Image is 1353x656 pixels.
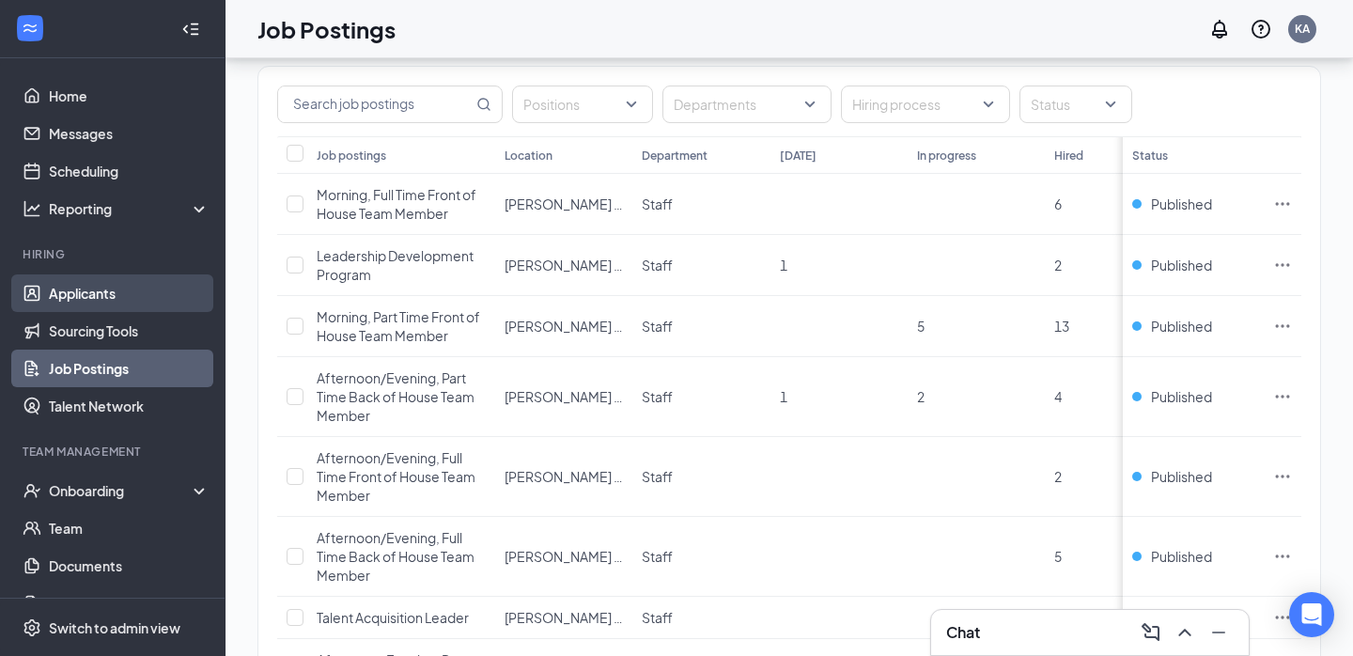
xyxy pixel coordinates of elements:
[1151,547,1212,566] span: Published
[1123,136,1264,174] th: Status
[632,296,770,357] td: Staff
[1151,195,1212,213] span: Published
[632,517,770,597] td: Staff
[780,257,787,273] span: 1
[49,509,210,547] a: Team
[1170,617,1200,648] button: ChevronUp
[505,468,660,485] span: [PERSON_NAME] Pavilion
[1045,136,1182,174] th: Hired
[917,388,925,405] span: 2
[1174,621,1196,644] svg: ChevronUp
[317,529,474,584] span: Afternoon/Evening, Full Time Back of House Team Member
[1151,317,1212,336] span: Published
[317,308,480,344] span: Morning, Part Time Front of House Team Member
[1273,387,1292,406] svg: Ellipses
[632,437,770,517] td: Staff
[317,247,474,283] span: Leadership Development Program
[1054,195,1062,212] span: 6
[642,468,673,485] span: Staff
[1273,547,1292,566] svg: Ellipses
[505,388,660,405] span: [PERSON_NAME] Pavilion
[495,597,632,639] td: Anderson Pavilion
[49,115,210,152] a: Messages
[495,517,632,597] td: Anderson Pavilion
[505,609,660,626] span: [PERSON_NAME] Pavilion
[23,444,206,460] div: Team Management
[632,174,770,235] td: Staff
[49,618,180,637] div: Switch to admin view
[505,548,660,565] span: [PERSON_NAME] Pavilion
[23,618,41,637] svg: Settings
[505,318,660,335] span: [PERSON_NAME] Pavilion
[1273,195,1292,213] svg: Ellipses
[317,609,469,626] span: Talent Acquisition Leader
[1250,18,1272,40] svg: QuestionInfo
[505,148,552,164] div: Location
[49,547,210,585] a: Documents
[495,357,632,437] td: Anderson Pavilion
[770,136,908,174] th: [DATE]
[642,609,673,626] span: Staff
[632,235,770,296] td: Staff
[1151,467,1212,486] span: Published
[495,437,632,517] td: Anderson Pavilion
[23,246,206,262] div: Hiring
[317,369,474,424] span: Afternoon/Evening, Part Time Back of House Team Member
[505,195,660,212] span: [PERSON_NAME] Pavilion
[1273,256,1292,274] svg: Ellipses
[1151,387,1212,406] span: Published
[476,97,491,112] svg: MagnifyingGlass
[49,312,210,350] a: Sourcing Tools
[21,19,39,38] svg: WorkstreamLogo
[642,548,673,565] span: Staff
[632,357,770,437] td: Staff
[49,585,210,622] a: SurveysCrown
[1054,468,1062,485] span: 2
[1136,617,1166,648] button: ComposeMessage
[1289,592,1334,637] div: Open Intercom Messenger
[495,235,632,296] td: Anderson Pavilion
[49,152,210,190] a: Scheduling
[49,350,210,387] a: Job Postings
[642,318,673,335] span: Staff
[1208,18,1231,40] svg: Notifications
[1140,621,1162,644] svg: ComposeMessage
[1151,256,1212,274] span: Published
[49,481,194,500] div: Onboarding
[495,174,632,235] td: Anderson Pavilion
[1054,257,1062,273] span: 2
[642,195,673,212] span: Staff
[1054,548,1062,565] span: 5
[505,257,660,273] span: [PERSON_NAME] Pavilion
[49,199,210,218] div: Reporting
[317,148,386,164] div: Job postings
[278,86,473,122] input: Search job postings
[49,77,210,115] a: Home
[1054,318,1069,335] span: 13
[23,481,41,500] svg: UserCheck
[23,199,41,218] svg: Analysis
[49,387,210,425] a: Talent Network
[181,20,200,39] svg: Collapse
[49,274,210,312] a: Applicants
[1204,617,1234,648] button: Minimize
[1273,608,1292,627] svg: Ellipses
[317,449,475,504] span: Afternoon/Evening, Full Time Front of House Team Member
[946,622,980,643] h3: Chat
[1273,317,1292,336] svg: Ellipses
[1295,21,1310,37] div: KA
[642,257,673,273] span: Staff
[1151,608,1229,627] span: Unpublished
[642,388,673,405] span: Staff
[908,136,1045,174] th: In progress
[1054,388,1062,405] span: 4
[317,186,476,222] span: Morning, Full Time Front of House Team Member
[1207,621,1230,644] svg: Minimize
[642,148,708,164] div: Department
[632,597,770,639] td: Staff
[917,318,925,335] span: 5
[257,13,396,45] h1: Job Postings
[780,388,787,405] span: 1
[1273,467,1292,486] svg: Ellipses
[495,296,632,357] td: Anderson Pavilion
